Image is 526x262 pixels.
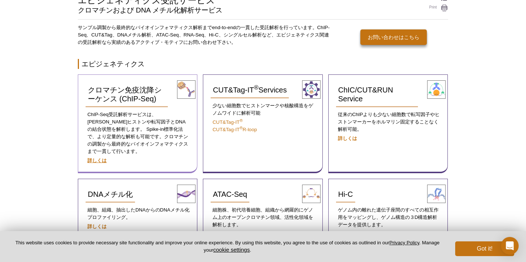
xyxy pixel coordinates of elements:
sup: ® [240,126,243,130]
span: ATAC-Seq [213,190,247,198]
img: Hi-C Service [427,185,446,203]
a: CUT&Tag-IT® [212,119,242,125]
img: DNA Methylation Services [177,185,195,203]
p: 従来のChIPよりも少ない細胞数で転写因子やヒストンマーカーをホルマリン固定することなく解析可能。 [336,111,440,133]
h2: クロマチンおよび DNA メチル化解析サービス [78,7,413,14]
div: Open Intercom Messenger [501,237,519,255]
a: Print [421,4,448,12]
span: 受託解析サービス [108,112,147,117]
p: 細胞株、初代培養細胞、組織から網羅的にゲノム上のオープンクロマチン領域、活性化領域を解析します。 [211,206,315,228]
span: DNAメチル化 [88,190,133,198]
a: 詳しくは [338,136,357,141]
a: Hi-C [336,186,355,203]
p: 少ない細胞数でヒストンマークや核酸構造をゲノムワイドに解析可能 [211,102,315,117]
a: クロマチン免疫沈降シーケンス (ChIP-Seq) [86,82,168,107]
h2: エピジェネティクス [78,59,448,69]
a: ChIC/CUT&RUN Service [336,82,418,107]
span: ChIC/CUT&RUN Service [338,86,393,103]
span: CUT&Tag-IT Services [213,86,287,94]
a: ATAC-Seq [211,186,249,203]
button: Got it! [455,241,514,256]
button: cookie settings [213,247,250,253]
p: ChIP-Seq は、[PERSON_NAME]ヒストンや転写因子とDNAの結合状態を解析します。 Spike-in標準化法で、より定量的な解析も可能です。クロマチンの調製から最終的なバイオイン... [86,111,190,155]
a: CUT&Tag-IT®Services [211,82,289,98]
a: 詳しくは [87,224,107,229]
a: DNAメチル化 [86,186,135,203]
span: Hi-C [338,190,353,198]
img: CUT&Tag-IT® Services [302,80,321,99]
img: ATAC-Seq Services [302,185,321,203]
img: ChIP-Seq Services [177,80,195,99]
sup: ® [254,84,258,91]
span: クロマチン免疫沈降シーケンス (ChIP-Seq) [88,86,162,103]
p: サンプル調製から最終的なバイオインフォマティクス解析までend-to-endの一貫した受託解析を行っています。ChIP-Seq、CUT&Tag、DNAメチル解析、ATAC-Seq、RNA-Seq... [78,24,333,46]
p: 細胞、組織、抽出したDNAからのDNAメチル化プロファイリング。 [86,206,190,221]
a: お問い合わせはこちら [360,29,427,45]
img: ChIC/CUT&RUN Service [427,80,446,99]
a: Privacy Policy [389,240,419,245]
p: ゲノム内の離れた遺伝子座間のすべての相互作用をマッピングし、ゲノム構造の３D構造解析データを提供します。 [336,206,440,228]
p: This website uses cookies to provide necessary site functionality and improve your online experie... [12,240,443,254]
a: 詳しくは [87,158,107,163]
a: CUT&Tag-IT®R-loop [212,127,257,132]
sup: ® [240,118,243,123]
